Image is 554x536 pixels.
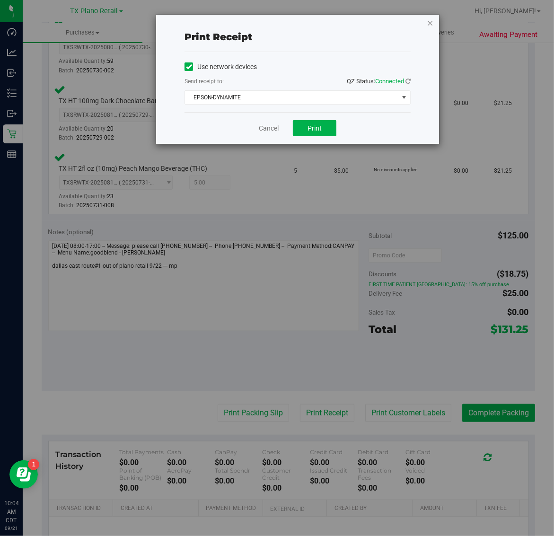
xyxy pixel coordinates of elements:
button: Print [293,120,336,136]
span: QZ Status: [347,78,411,85]
span: EPSON-DYNAMITE [185,91,398,104]
a: Cancel [259,123,279,133]
span: select [398,91,410,104]
span: Connected [375,78,404,85]
iframe: Resource center unread badge [28,459,39,470]
span: Print [308,124,322,132]
iframe: Resource center [9,460,38,489]
span: Print receipt [185,31,252,43]
label: Use network devices [185,62,257,72]
label: Send receipt to: [185,77,224,86]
